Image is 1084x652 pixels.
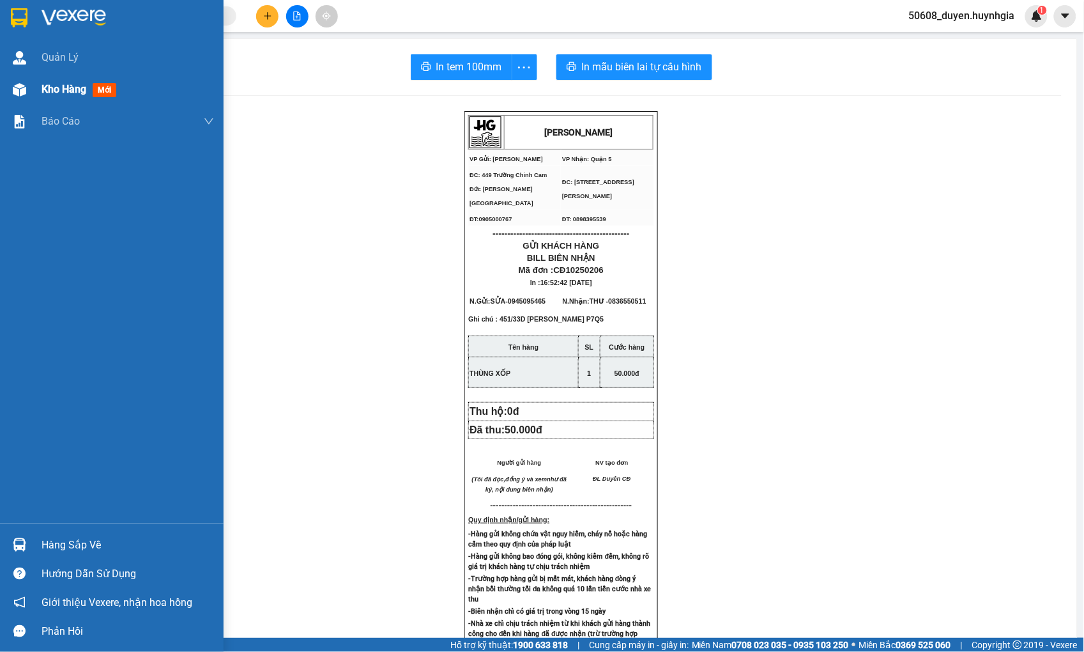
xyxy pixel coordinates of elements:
img: logo-vxr [11,8,27,27]
span: Miền Nam [692,638,849,652]
span: Đã thu : [10,82,49,95]
em: (Tôi đã đọc,đồng ý và xem [472,476,547,483]
span: down [204,116,214,127]
button: printerIn tem 100mm [411,54,512,80]
span: VP Gửi: [PERSON_NAME] [469,156,543,162]
strong: -Hàng gửi không chứa vật nguy hiểm, cháy nổ hoặc hàng cấm theo quy định của pháp luật [468,530,647,548]
span: In mẫu biên lai tự cấu hình [582,59,702,75]
div: SỬA [11,40,113,55]
sup: 1 [1038,6,1047,15]
span: BILL BIÊN NHẬN [527,253,595,263]
span: ĐT: 0898395539 [562,216,606,222]
strong: Cước hàng [609,343,645,351]
span: Giới thiệu Vexere, nhận hoa hồng [42,594,192,610]
span: printer [567,61,577,74]
strong: SL [585,343,594,351]
span: Người gửi hàng [498,460,542,466]
span: caret-down [1060,10,1071,22]
div: Phản hồi [42,622,214,641]
img: warehouse-icon [13,83,26,97]
span: Báo cáo [42,113,80,129]
img: logo [469,116,501,148]
strong: 1900 633 818 [513,640,568,650]
strong: -Trường hợp hàng gửi bị mất mát, khách hàng đòng ý nhận bồi thường tối đa không quá 10 lần tiền c... [468,575,652,603]
span: message [13,625,26,637]
span: 16:52:42 [DATE] [540,279,592,286]
div: 0836550511 [122,42,211,59]
span: THÙNG XỐP [469,369,510,377]
span: printer [421,61,431,74]
span: Quản Lý [42,49,79,65]
div: [PERSON_NAME] [11,11,113,40]
button: file-add [286,5,309,27]
span: Đã thu: [469,424,542,435]
span: 50.000đ [505,424,542,435]
strong: Quy định nhận/gửi hàng: [468,516,549,524]
strong: 0369 525 060 [896,640,951,650]
span: Hỗ trợ kỹ thuật: [450,638,568,652]
span: plus [263,12,272,20]
button: caret-down [1054,5,1076,27]
span: N.Gửi: [469,297,546,305]
span: - [506,297,546,305]
span: ĐL Duyên CĐ [593,476,630,482]
div: Hướng dẫn sử dụng [42,564,214,584]
img: warehouse-icon [13,538,26,552]
img: solution-icon [13,115,26,128]
span: Mã đơn : [519,265,604,275]
span: Ghi chú : 451/33D [PERSON_NAME] P7Q5 [468,315,604,333]
span: mới [93,83,116,97]
span: ---------------------------------------------- [492,228,629,238]
span: | [961,638,963,652]
span: In : [530,279,592,286]
span: Thu hộ: [469,406,524,417]
span: --- [491,501,499,510]
strong: -Biên nhận chỉ có giá trị trong vòng 15 ngày [468,607,606,616]
img: icon-new-feature [1031,10,1042,22]
button: aim [316,5,338,27]
span: ⚪️ [852,642,856,648]
span: copyright [1013,640,1022,649]
span: Gửi: [11,11,31,24]
div: 0945095465 [11,55,113,73]
span: ĐC: 449 Trường Chinh Cam Đức [PERSON_NAME][GEOGRAPHIC_DATA] [469,172,547,206]
strong: Tên hàng [508,343,538,351]
strong: 0708 023 035 - 0935 103 250 [732,640,849,650]
span: 0836550511 [609,297,646,305]
span: more [512,59,537,75]
span: NV tạo đơn [595,460,628,466]
img: warehouse-icon [13,51,26,65]
button: plus [256,5,279,27]
span: | [577,638,579,652]
span: 1 [1040,6,1044,15]
span: In tem 100mm [436,59,502,75]
div: Hàng sắp về [42,536,214,555]
span: GỬI KHÁCH HÀNG [523,241,600,251]
button: more [512,54,537,80]
span: question-circle [13,568,26,580]
span: VP Nhận: Quận 5 [562,156,612,162]
span: Cung cấp máy in - giấy in: [589,638,689,652]
span: THƯ - [590,297,646,305]
span: ----------------------------------------------- [499,501,632,510]
span: SỬA [491,297,506,305]
div: Quận 5 [122,11,211,26]
strong: [PERSON_NAME] [545,127,613,137]
strong: -Hàng gửi không bao đóng gói, không kiểm đếm, không rõ giá trị khách hàng tự chịu trách nhiệm [468,552,649,571]
div: 50.000 [10,81,115,96]
span: Nhận: [122,12,153,26]
span: 0945095465 [508,297,546,305]
span: Kho hàng [42,83,86,95]
span: Miền Bắc [859,638,951,652]
span: notification [13,596,26,609]
span: CĐ10250206 [554,265,604,275]
span: aim [322,12,331,20]
span: N.Nhận: [563,297,646,305]
span: ĐT:0905000767 [469,216,512,222]
div: THƯ [122,26,211,42]
span: 0đ [507,406,519,417]
span: 1 [588,369,592,377]
span: 50608_duyen.huynhgia [899,8,1025,24]
span: ĐC: [STREET_ADDRESS][PERSON_NAME] [562,179,634,199]
button: printerIn mẫu biên lai tự cấu hình [556,54,712,80]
